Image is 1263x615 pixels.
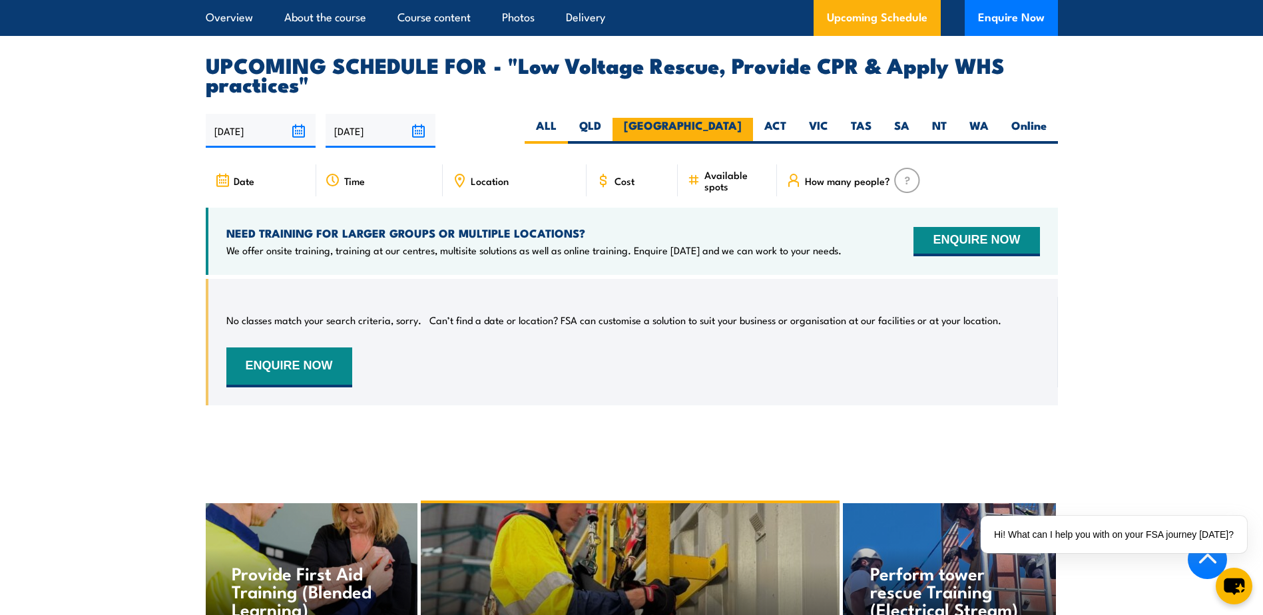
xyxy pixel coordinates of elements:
p: We offer onsite training, training at our centres, multisite solutions as well as online training... [226,244,842,257]
p: No classes match your search criteria, sorry. [226,313,421,327]
p: Can’t find a date or location? FSA can customise a solution to suit your business or organisation... [429,313,1001,327]
label: Online [1000,118,1058,144]
label: ALL [525,118,568,144]
span: Location [471,175,509,186]
div: Hi! What can I help you with on your FSA journey [DATE]? [981,516,1247,553]
label: ACT [753,118,798,144]
label: SA [883,118,921,144]
span: How many people? [805,175,890,186]
label: NT [921,118,958,144]
h4: NEED TRAINING FOR LARGER GROUPS OR MULTIPLE LOCATIONS? [226,226,842,240]
input: To date [326,114,435,148]
span: Time [344,175,365,186]
label: QLD [568,118,613,144]
h2: UPCOMING SCHEDULE FOR - "Low Voltage Rescue, Provide CPR & Apply WHS practices" [206,55,1058,93]
button: ENQUIRE NOW [226,347,352,387]
span: Available spots [704,169,768,192]
label: VIC [798,118,840,144]
button: chat-button [1216,568,1252,604]
input: From date [206,114,316,148]
label: WA [958,118,1000,144]
label: [GEOGRAPHIC_DATA] [613,118,753,144]
span: Date [234,175,254,186]
button: ENQUIRE NOW [913,227,1039,256]
label: TAS [840,118,883,144]
span: Cost [615,175,634,186]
